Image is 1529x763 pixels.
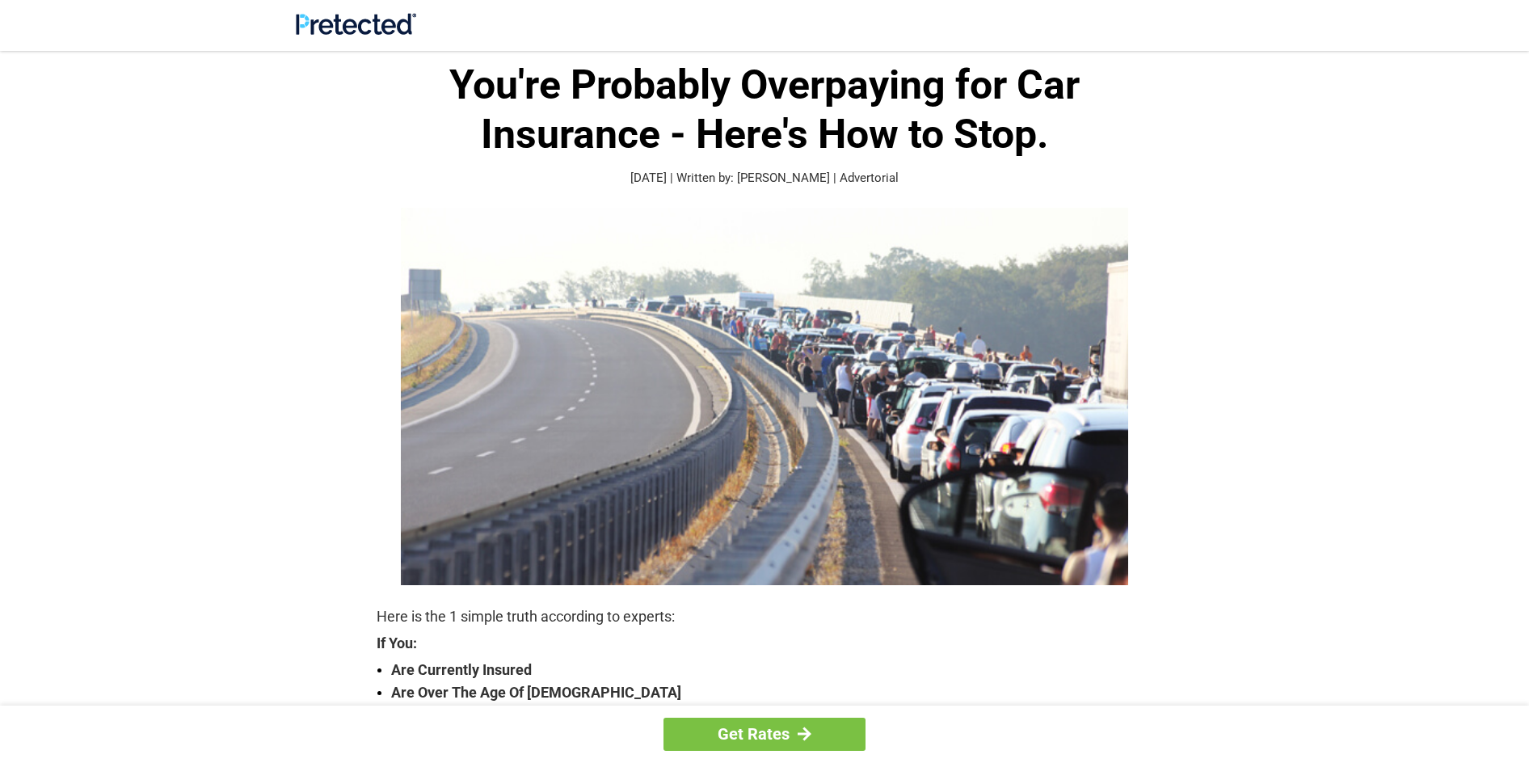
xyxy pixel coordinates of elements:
p: [DATE] | Written by: [PERSON_NAME] | Advertorial [377,169,1152,188]
h1: You're Probably Overpaying for Car Insurance - Here's How to Stop. [377,61,1152,159]
a: Site Logo [296,23,416,38]
a: Get Rates [663,718,866,751]
img: Site Logo [296,13,416,35]
strong: If You: [377,636,1152,651]
strong: Are Currently Insured [391,659,1152,681]
strong: Are Over The Age Of [DEMOGRAPHIC_DATA] [391,681,1152,704]
strong: Drive Less Than 50 Miles Per Day [391,704,1152,727]
p: Here is the 1 simple truth according to experts: [377,605,1152,628]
